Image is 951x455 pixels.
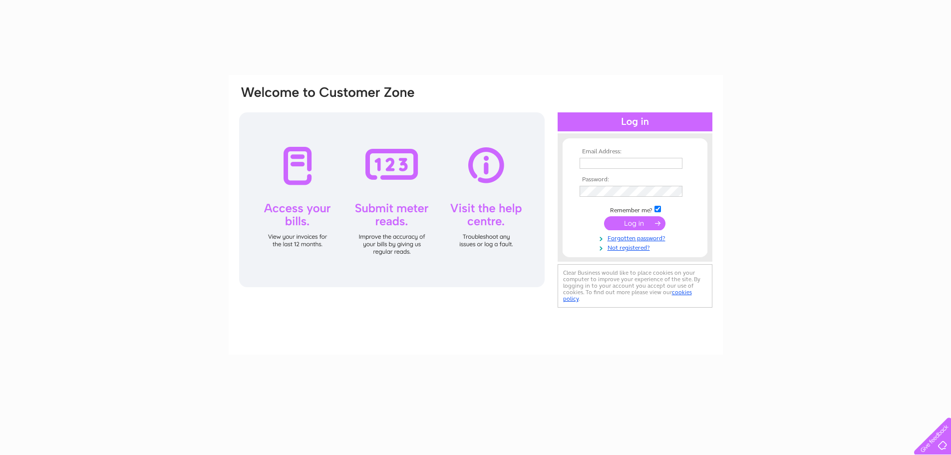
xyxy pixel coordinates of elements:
a: Forgotten password? [580,233,693,242]
td: Remember me? [577,204,693,214]
div: Clear Business would like to place cookies on your computer to improve your experience of the sit... [558,264,712,308]
th: Password: [577,176,693,183]
a: Not registered? [580,242,693,252]
a: cookies policy [563,289,692,302]
th: Email Address: [577,148,693,155]
input: Submit [604,216,665,230]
